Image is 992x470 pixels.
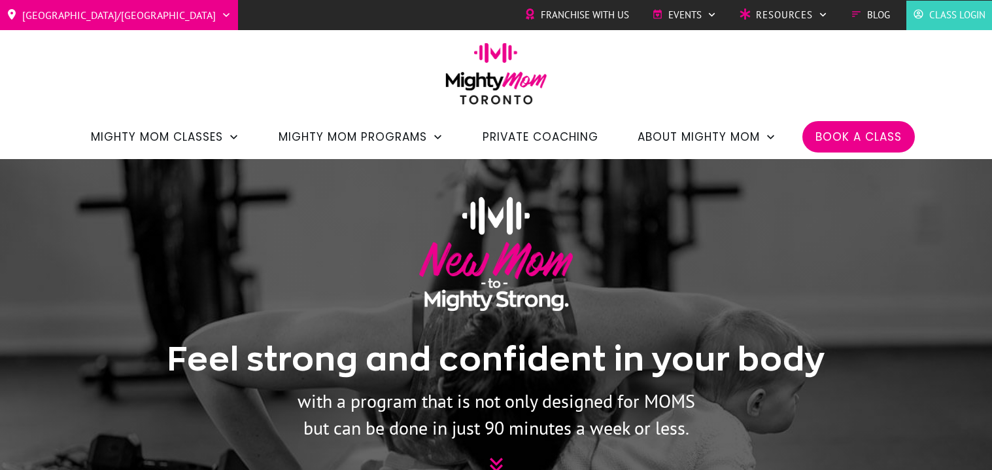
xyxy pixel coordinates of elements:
[22,5,216,26] span: [GEOGRAPHIC_DATA]/[GEOGRAPHIC_DATA]
[638,126,760,148] span: About Mighty Mom
[867,5,890,25] span: Blog
[279,126,443,148] a: Mighty Mom Programs
[913,5,985,25] a: Class Login
[419,197,573,311] img: New Mom to Mighty Strong
[851,5,890,25] a: Blog
[284,388,709,441] p: with a program that is not only designed for MOMS but can be done in just 90 minutes a week or less.
[756,5,813,25] span: Resources
[279,126,427,148] span: Mighty Mom Programs
[524,5,629,25] a: Franchise with Us
[91,126,223,148] span: Mighty Mom Classes
[167,338,825,387] h1: Feel strong and confident in your body
[439,43,554,114] img: mightymom-logo-toronto
[7,5,231,26] a: [GEOGRAPHIC_DATA]/[GEOGRAPHIC_DATA]
[815,126,902,148] a: Book a Class
[91,126,239,148] a: Mighty Mom Classes
[638,126,776,148] a: About Mighty Mom
[483,126,598,148] a: Private Coaching
[740,5,828,25] a: Resources
[929,5,985,25] span: Class Login
[541,5,629,25] span: Franchise with Us
[668,5,702,25] span: Events
[652,5,717,25] a: Events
